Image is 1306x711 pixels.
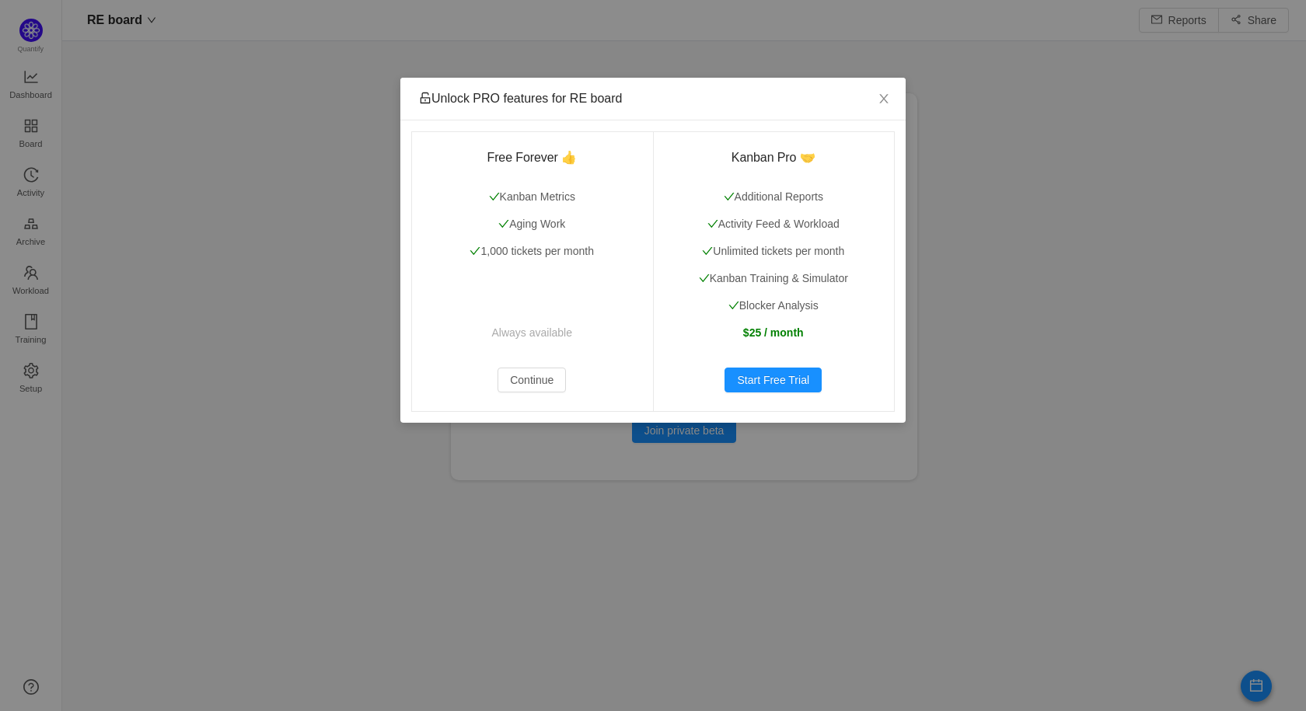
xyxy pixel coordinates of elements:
[419,92,431,104] i: icon: unlock
[672,216,876,232] p: Activity Feed & Workload
[419,92,622,105] span: Unlock PRO features for RE board
[862,78,906,121] button: Close
[672,189,876,205] p: Additional Reports
[470,245,594,257] span: 1,000 tickets per month
[672,270,876,287] p: Kanban Training & Simulator
[725,368,822,392] button: Start Free Trial
[699,273,710,284] i: icon: check
[878,92,890,105] i: icon: close
[430,150,634,166] h3: Free Forever 👍
[672,150,876,166] h3: Kanban Pro 🤝
[672,243,876,260] p: Unlimited tickets per month
[430,325,634,341] p: Always available
[743,326,804,339] strong: $25 / month
[707,218,718,229] i: icon: check
[430,216,634,232] p: Aging Work
[724,191,735,202] i: icon: check
[498,368,566,392] button: Continue
[489,191,500,202] i: icon: check
[728,300,739,311] i: icon: check
[672,298,876,314] p: Blocker Analysis
[702,246,713,256] i: icon: check
[430,189,634,205] p: Kanban Metrics
[498,218,509,229] i: icon: check
[470,246,480,256] i: icon: check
